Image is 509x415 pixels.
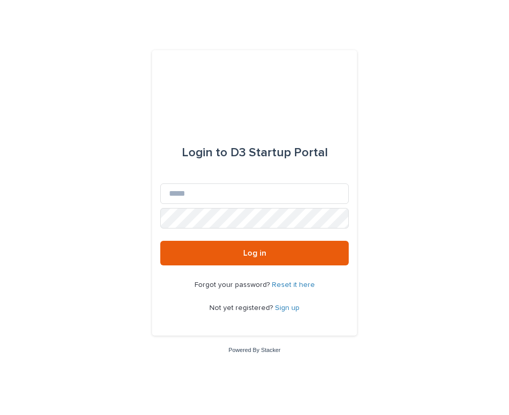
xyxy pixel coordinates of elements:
[182,147,227,159] span: Login to
[182,138,328,167] div: D3 Startup Portal
[209,304,275,312] span: Not yet registered?
[221,75,288,106] img: q0dI35fxT46jIlCv2fcp
[228,347,280,353] a: Powered By Stacker
[275,304,300,312] a: Sign up
[272,281,315,288] a: Reset it here
[160,241,349,265] button: Log in
[195,281,272,288] span: Forgot your password?
[243,249,266,257] span: Log in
